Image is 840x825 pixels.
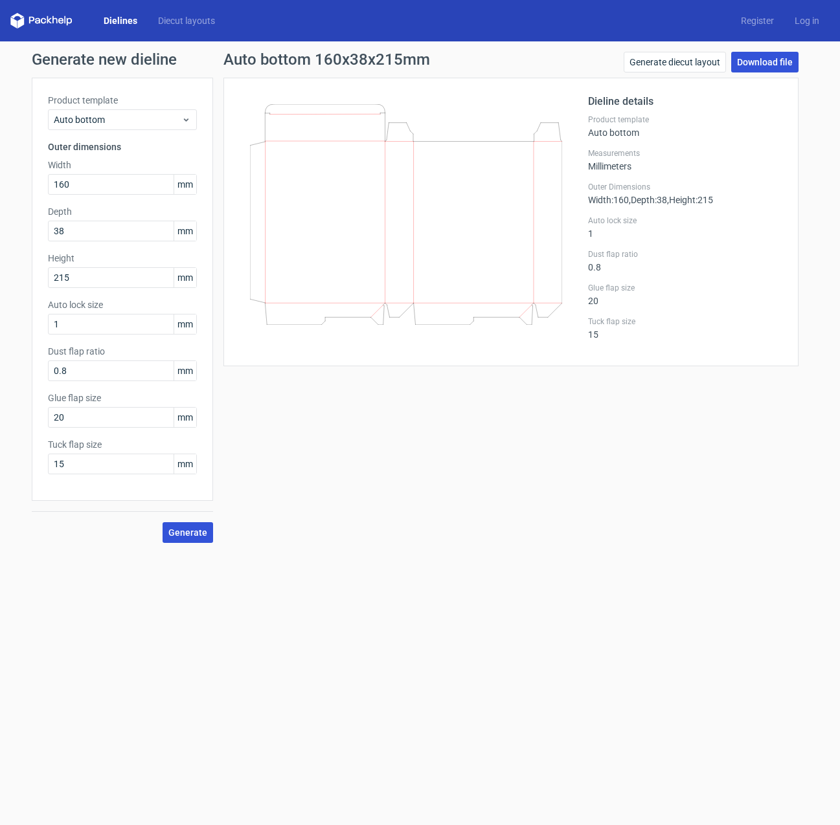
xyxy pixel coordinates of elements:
div: Auto bottom [588,115,782,138]
label: Measurements [588,148,782,159]
div: 15 [588,316,782,340]
label: Tuck flap size [588,316,782,327]
button: Generate [163,522,213,543]
label: Tuck flap size [48,438,197,451]
h3: Outer dimensions [48,140,197,153]
a: Dielines [93,14,148,27]
h1: Auto bottom 160x38x215mm [223,52,430,67]
span: mm [174,314,196,334]
a: Log in [784,14,830,27]
a: Generate diecut layout [624,52,726,72]
span: , Depth : 38 [629,195,667,205]
span: , Height : 215 [667,195,713,205]
span: Width : 160 [588,195,629,205]
span: mm [174,408,196,427]
label: Depth [48,205,197,218]
h1: Generate new dieline [32,52,809,67]
span: mm [174,454,196,474]
label: Height [48,252,197,265]
label: Product template [48,94,197,107]
label: Auto lock size [48,298,197,311]
a: Register [731,14,784,27]
label: Dust flap ratio [588,249,782,259]
span: mm [174,175,196,194]
span: Auto bottom [54,113,181,126]
span: mm [174,221,196,241]
a: Diecut layouts [148,14,225,27]
div: 1 [588,215,782,239]
label: Width [48,159,197,171]
div: 0.8 [588,249,782,272]
div: Millimeters [588,148,782,171]
h2: Dieline details [588,94,782,109]
span: mm [174,361,196,380]
label: Glue flap size [588,283,782,293]
label: Auto lock size [588,215,782,226]
label: Glue flap size [48,391,197,404]
a: Download file [731,52,799,72]
label: Product template [588,115,782,125]
label: Outer Dimensions [588,182,782,192]
label: Dust flap ratio [48,345,197,358]
span: mm [174,268,196,287]
div: 20 [588,283,782,306]
span: Generate [168,528,207,537]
